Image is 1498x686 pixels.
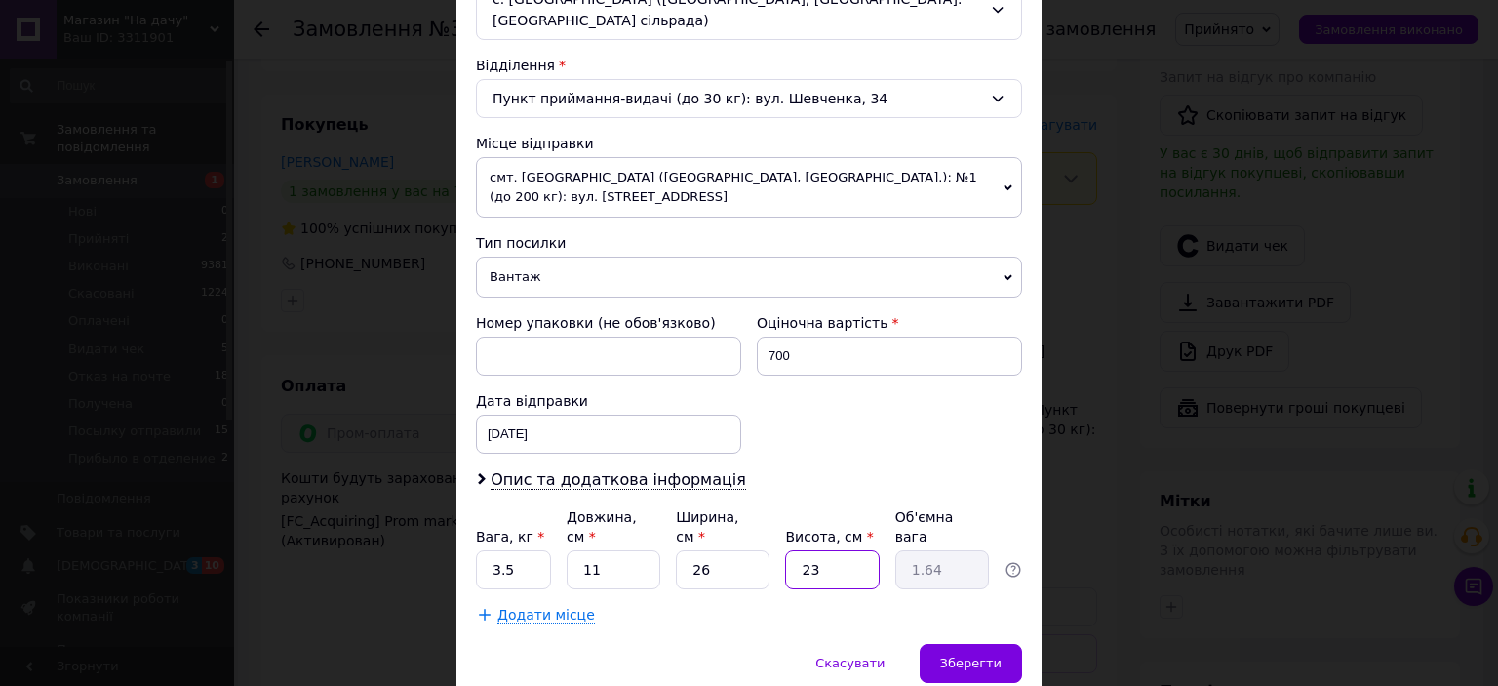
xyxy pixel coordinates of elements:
div: Відділення [476,56,1022,75]
div: Оціночна вартість [757,313,1022,333]
div: Пункт приймання-видачі (до 30 кг): вул. Шевченка, 34 [476,79,1022,118]
span: Вантаж [476,257,1022,298]
span: Опис та додаткова інформація [491,470,746,490]
span: Місце відправки [476,136,594,151]
label: Довжина, см [567,509,637,545]
span: Тип посилки [476,235,566,251]
div: Об'ємна вага [895,507,989,546]
label: Висота, см [785,529,873,545]
div: Номер упаковки (не обов'язково) [476,313,741,333]
span: Скасувати [815,656,885,670]
span: Зберегти [940,656,1002,670]
span: Додати місце [497,607,595,624]
span: смт. [GEOGRAPHIC_DATA] ([GEOGRAPHIC_DATA], [GEOGRAPHIC_DATA].): №1 (до 200 кг): вул. [STREET_ADDR... [476,157,1022,218]
label: Вага, кг [476,529,544,545]
div: Дата відправки [476,391,741,411]
label: Ширина, см [676,509,738,545]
